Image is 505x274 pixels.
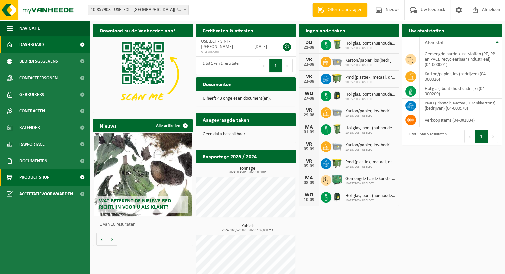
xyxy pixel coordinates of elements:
a: Bekijk rapportage [246,163,295,176]
span: Hol glas, bont (huishoudelijk) [345,92,395,97]
p: 1 van 10 resultaten [100,222,189,227]
span: 10-857903 - USELECT [345,131,395,135]
span: USELECT - SINT-[PERSON_NAME] [201,39,233,49]
span: Gemengde harde kunststoffen (pe, pp en pvc), recycleerbaar (industrieel) [345,176,395,182]
span: Hol glas, bont (huishoudelijk) [345,126,395,131]
img: WB-2500-GAL-GY-01 [331,56,343,67]
span: 10-857903 - USELECT [345,80,395,84]
h2: Nieuws [93,119,123,132]
img: Download de VHEPlus App [93,37,193,111]
a: Alle artikelen [151,119,192,132]
h2: Documenten [196,77,238,90]
span: Contracten [19,103,45,119]
a: Wat betekent de nieuwe RED-richtlijn voor u als klant? [94,133,192,216]
div: WO [302,91,316,96]
div: VR [302,108,316,113]
span: 2024: 166,520 m3 - 2025: 186,880 m3 [199,229,295,232]
span: Kalender [19,119,40,136]
button: Volgende [107,233,117,246]
div: WO [302,192,316,198]
span: 10-857903 - USELECT [345,148,395,152]
td: gemengde harde kunststoffen (PE, PP en PVC), recycleerbaar (industrieel) (04-000001) [420,49,502,69]
button: 1 [475,130,488,143]
div: 21-08 [302,45,316,50]
span: 10-857903 - USELECT [345,46,395,50]
div: 29-08 [302,113,316,118]
h2: Uw afvalstoffen [402,24,451,36]
button: Previous [464,130,475,143]
span: 10-857903 - USELECT [345,182,395,186]
span: 10-857903 - USELECT - SINT-DENIJS-WESTREM [88,5,188,15]
a: Offerte aanvragen [312,3,367,17]
div: 1 tot 5 van 5 resultaten [405,129,447,144]
span: 2024: 0,450 t - 2025: 0,000 t [199,171,295,174]
h2: Certificaten & attesten [196,24,260,36]
h2: Aangevraagde taken [196,113,256,126]
span: Pmd (plastiek, metaal, drankkartons) (bedrijven) [345,160,395,165]
img: WB-2500-GAL-GY-01 [331,106,343,118]
div: 05-09 [302,164,316,169]
img: WB-1100-HPE-GN-50 [331,73,343,84]
div: VR [302,74,316,79]
div: VR [302,142,316,147]
h2: Rapportage 2025 / 2024 [196,150,263,163]
span: 10-857903 - USELECT [345,165,395,169]
span: Karton/papier, los (bedrijven) [345,58,395,63]
span: Product Shop [19,169,49,186]
button: Next [488,130,498,143]
span: Pmd (plastiek, metaal, drankkartons) (bedrijven) [345,75,395,80]
div: 10-09 [302,198,316,202]
td: verkoop items (04-001834) [420,113,502,127]
img: WB-0240-HPE-GN-50 [331,123,343,135]
span: Contactpersonen [19,70,58,86]
button: Vorige [96,233,107,246]
p: Geen data beschikbaar. [203,132,289,137]
h2: Ingeplande taken [299,24,352,36]
img: CR-HR-1C-1000-PES-01 [331,90,343,101]
img: WB-2500-GAL-GY-01 [331,140,343,152]
div: DO [302,40,316,45]
div: MA [302,175,316,181]
div: 05-09 [302,147,316,152]
div: 27-08 [302,96,316,101]
span: Hol glas, bont (huishoudelijk) [345,41,395,46]
span: Hol glas, bont (huishoudelijk) [345,193,395,199]
div: 08-09 [302,181,316,185]
span: Afvalstof [425,40,444,46]
div: 01-09 [302,130,316,135]
h3: Kubiek [199,224,295,232]
div: 22-08 [302,79,316,84]
div: MA [302,125,316,130]
span: Rapportage [19,136,45,153]
button: Next [282,59,293,72]
span: Documenten [19,153,47,169]
img: WB-1100-HPE-GN-50 [331,157,343,169]
span: Offerte aanvragen [326,7,364,13]
td: PMD (Plastiek, Metaal, Drankkartons) (bedrijven) (04-000978) [420,99,502,113]
span: 10-857903 - USELECT [345,114,395,118]
p: U heeft 43 ongelezen document(en). [203,96,289,101]
td: [DATE] [249,37,276,57]
div: 1 tot 1 van 1 resultaten [199,58,240,73]
div: VR [302,159,316,164]
td: karton/papier, los (bedrijven) (04-000026) [420,69,502,84]
td: hol glas, bont (huishoudelijk) (04-000209) [420,84,502,99]
span: Dashboard [19,36,44,53]
span: 10-857903 - USELECT [345,199,395,203]
img: WB-0240-HPE-GN-50 [331,39,343,50]
span: 10-857903 - USELECT - SINT-DENIJS-WESTREM [88,5,189,15]
span: Navigatie [19,20,40,36]
h2: Download nu de Vanheede+ app! [93,24,182,36]
span: 10-857903 - USELECT [345,63,395,67]
button: Previous [259,59,269,72]
button: 1 [269,59,282,72]
span: 10-857903 - USELECT [345,97,395,101]
img: PB-HB-1400-HPE-GN-01 [331,174,343,185]
span: Gebruikers [19,86,44,103]
span: Acceptatievoorwaarden [19,186,73,202]
span: VLA706580 [201,50,244,55]
div: 22-08 [302,62,316,67]
span: Bedrijfsgegevens [19,53,58,70]
h3: Tonnage [199,166,295,174]
span: Karton/papier, los (bedrijven) [345,109,395,114]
